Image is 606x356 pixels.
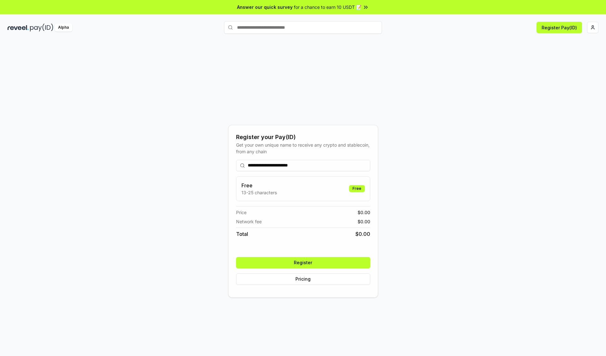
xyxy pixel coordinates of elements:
[236,133,370,142] div: Register your Pay(ID)
[236,273,370,285] button: Pricing
[349,185,365,192] div: Free
[358,209,370,216] span: $ 0.00
[236,142,370,155] div: Get your own unique name to receive any crypto and stablecoin, from any chain
[358,218,370,225] span: $ 0.00
[294,4,361,10] span: for a chance to earn 10 USDT 📝
[537,22,582,33] button: Register Pay(ID)
[8,24,29,32] img: reveel_dark
[241,182,277,189] h3: Free
[30,24,53,32] img: pay_id
[237,4,293,10] span: Answer our quick survey
[236,218,262,225] span: Network fee
[355,230,370,238] span: $ 0.00
[241,189,277,196] p: 13-25 characters
[236,209,247,216] span: Price
[236,257,370,268] button: Register
[236,230,248,238] span: Total
[55,24,72,32] div: Alpha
